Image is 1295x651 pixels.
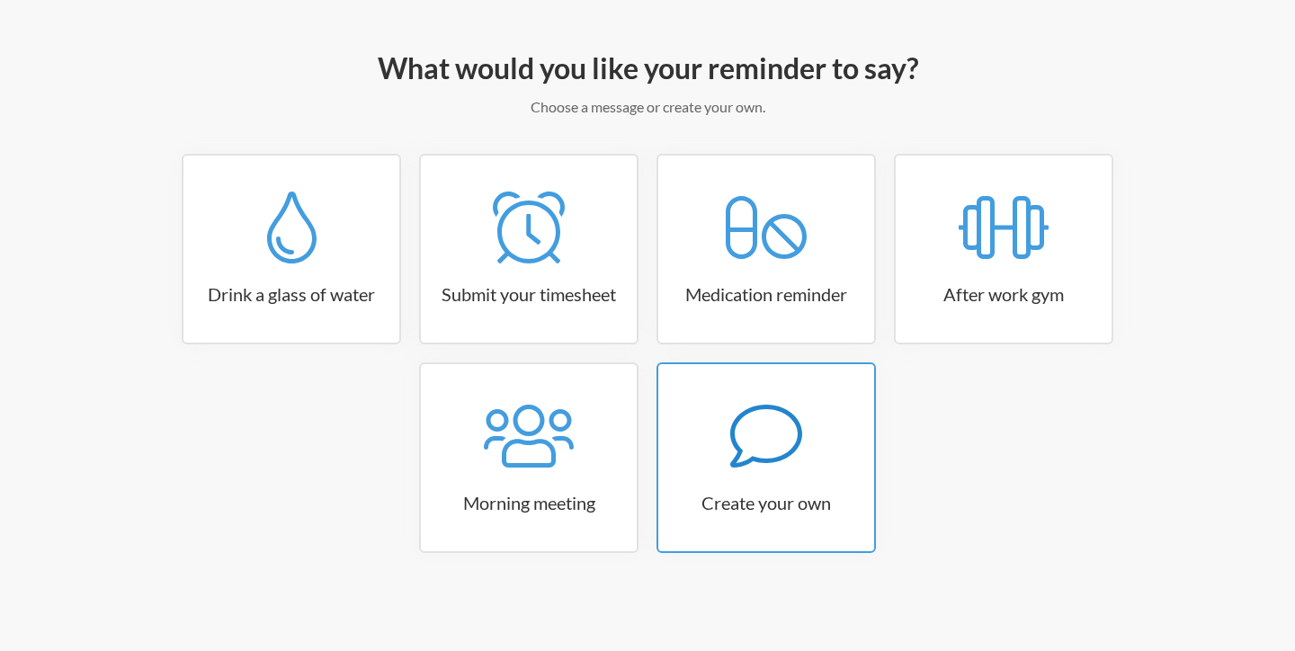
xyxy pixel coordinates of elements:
[126,49,1169,87] h2: What would you like your reminder to say?
[183,281,399,307] h3: Drink a glass of water
[421,490,637,515] h3: Morning meeting
[421,281,637,307] h3: Submit your timesheet
[896,281,1112,307] h3: After work gym
[658,281,874,307] h3: Medication reminder
[126,96,1169,118] p: Choose a message or create your own.
[658,490,874,515] h3: Create your own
